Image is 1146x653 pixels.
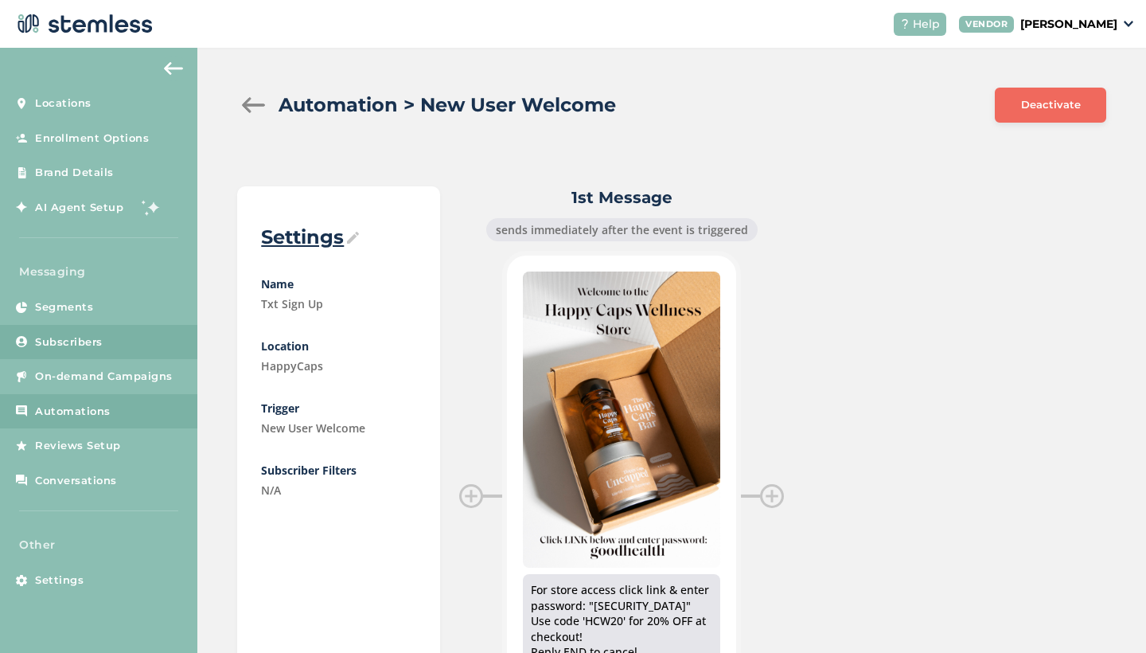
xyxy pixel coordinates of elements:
img: icon-pencil-2-b80368bf.svg [347,232,359,244]
span: Segments [35,299,93,315]
h2: Automation > New User Welcome [279,91,616,119]
label: Location [261,338,416,354]
span: Reviews Setup [35,438,121,454]
img: nl61F5wIYejsHULcooKABdxvbMQ5DBWuBJPx9nxT.jpg [523,272,720,568]
span: Help [913,16,940,33]
label: Trigger [261,400,416,416]
span: Enrollment Options [35,131,149,147]
img: glitter-stars-b7820f95.gif [135,191,167,223]
span: Conversations [35,473,117,489]
label: HappyCaps [261,358,416,374]
span: Automations [35,404,111,420]
span: Deactivate [1021,97,1081,113]
label: Name [261,276,416,292]
span: On-demand Campaigns [35,369,173,385]
img: logo-dark-0685b13c.svg [13,8,153,40]
label: Subscriber Filters [261,462,416,479]
label: Txt Sign Up [261,295,416,312]
button: Deactivate [995,88,1106,123]
label: New User Welcome [261,420,416,436]
span: AI Agent Setup [35,200,123,216]
label: Settings [261,225,416,250]
span: Locations [35,96,92,111]
p: [PERSON_NAME] [1020,16,1117,33]
span: Brand Details [35,165,114,181]
iframe: Chat Widget [1066,577,1146,653]
div: VENDOR [959,16,1014,33]
img: icon-help-white-03924b79.svg [900,19,910,29]
img: icon_down-arrow-small-66adaf34.svg [1124,21,1133,27]
div: sends immediately after the event is triggered [486,218,758,241]
label: 1st Message [459,186,784,209]
span: Settings [35,573,84,588]
span: Subscribers [35,334,103,350]
label: N/A [261,482,416,499]
img: icon-arrow-back-accent-c549486e.svg [164,62,183,75]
